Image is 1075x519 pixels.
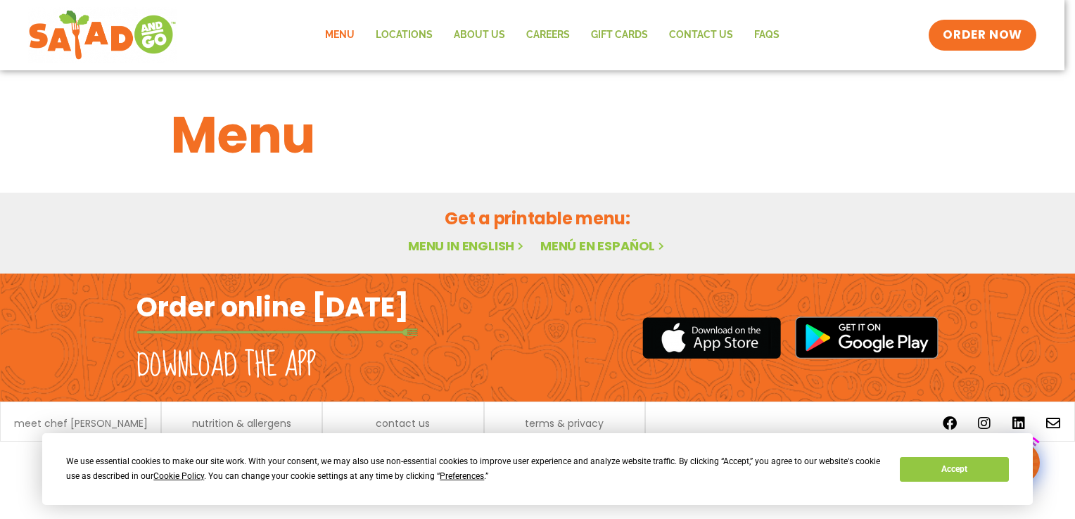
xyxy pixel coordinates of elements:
[408,237,526,255] a: Menu in English
[440,471,484,481] span: Preferences
[580,19,659,51] a: GIFT CARDS
[525,418,604,428] a: terms & privacy
[900,457,1008,482] button: Accept
[314,19,365,51] a: Menu
[795,316,939,359] img: google_play
[443,19,516,51] a: About Us
[171,97,904,173] h1: Menu
[516,19,580,51] a: Careers
[744,19,790,51] a: FAQs
[153,471,204,481] span: Cookie Policy
[136,290,409,324] h2: Order online [DATE]
[659,19,744,51] a: Contact Us
[314,19,790,51] nav: Menu
[136,346,316,385] h2: Download the app
[376,418,430,428] a: contact us
[540,237,667,255] a: Menú en español
[14,418,148,428] a: meet chef [PERSON_NAME]
[28,7,177,63] img: new-SAG-logo-768×292
[943,27,1022,44] span: ORDER NOW
[42,433,1033,505] div: Cookie Consent Prompt
[66,454,883,484] div: We use essential cookies to make our site work. With your consent, we may also use non-essential ...
[171,206,904,231] h2: Get a printable menu:
[365,19,443,51] a: Locations
[192,418,291,428] a: nutrition & allergens
[929,20,1036,51] a: ORDER NOW
[136,328,418,336] img: fork
[642,315,781,361] img: appstore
